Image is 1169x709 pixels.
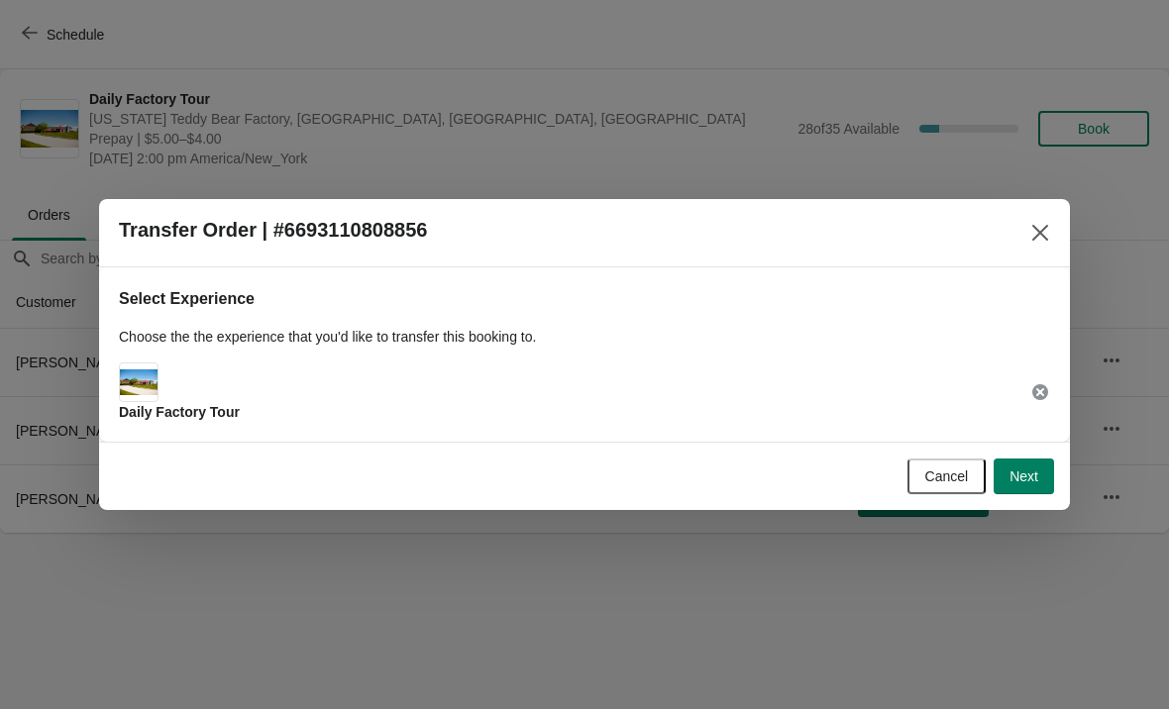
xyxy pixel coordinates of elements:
button: Next [994,458,1054,494]
p: Choose the the experience that you'd like to transfer this booking to. [119,327,1050,347]
span: Daily Factory Tour [119,404,240,420]
button: Cancel [907,458,987,494]
h2: Transfer Order | #6693110808856 [119,219,427,242]
span: Cancel [925,468,969,484]
img: Main Experience Image [120,369,158,394]
span: Next [1010,468,1038,484]
h2: Select Experience [119,287,1050,311]
button: Close [1022,215,1058,251]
